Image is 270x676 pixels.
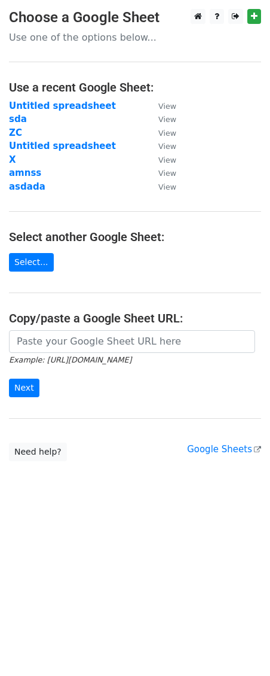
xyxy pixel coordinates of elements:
h4: Select another Google Sheet: [9,230,261,244]
h3: Choose a Google Sheet [9,9,261,26]
a: View [146,154,176,165]
small: View [158,169,176,178]
input: Paste your Google Sheet URL here [9,330,255,353]
a: View [146,127,176,138]
a: Untitled spreadsheet [9,101,116,111]
small: View [158,182,176,191]
a: View [146,168,176,178]
small: Example: [URL][DOMAIN_NAME] [9,355,131,364]
a: View [146,181,176,192]
small: View [158,156,176,165]
a: X [9,154,16,165]
a: Select... [9,253,54,272]
h4: Use a recent Google Sheet: [9,80,261,95]
small: View [158,102,176,111]
small: View [158,142,176,151]
small: View [158,129,176,138]
a: Need help? [9,443,67,461]
a: View [146,114,176,124]
a: Google Sheets [187,444,261,455]
a: View [146,101,176,111]
a: amnss [9,168,41,178]
small: View [158,115,176,124]
input: Next [9,379,39,397]
a: Untitled spreadsheet [9,141,116,151]
h4: Copy/paste a Google Sheet URL: [9,311,261,325]
a: sda [9,114,27,124]
a: View [146,141,176,151]
a: asdada [9,181,45,192]
p: Use one of the options below... [9,31,261,44]
a: ZC [9,127,22,138]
